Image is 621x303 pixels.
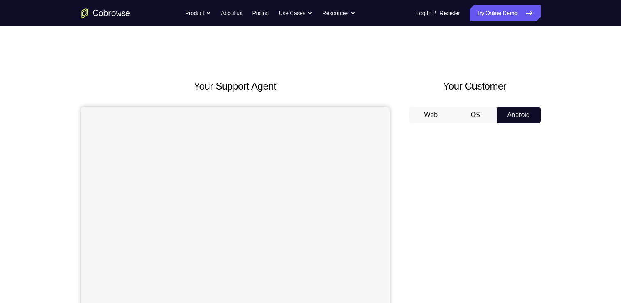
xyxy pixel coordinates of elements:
[185,5,211,21] button: Product
[453,107,497,123] button: iOS
[322,5,355,21] button: Resources
[409,79,541,94] h2: Your Customer
[252,5,268,21] a: Pricing
[416,5,431,21] a: Log In
[435,8,436,18] span: /
[409,107,453,123] button: Web
[221,5,242,21] a: About us
[497,107,541,123] button: Android
[470,5,540,21] a: Try Online Demo
[279,5,312,21] button: Use Cases
[81,8,130,18] a: Go to the home page
[440,5,460,21] a: Register
[81,79,390,94] h2: Your Support Agent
